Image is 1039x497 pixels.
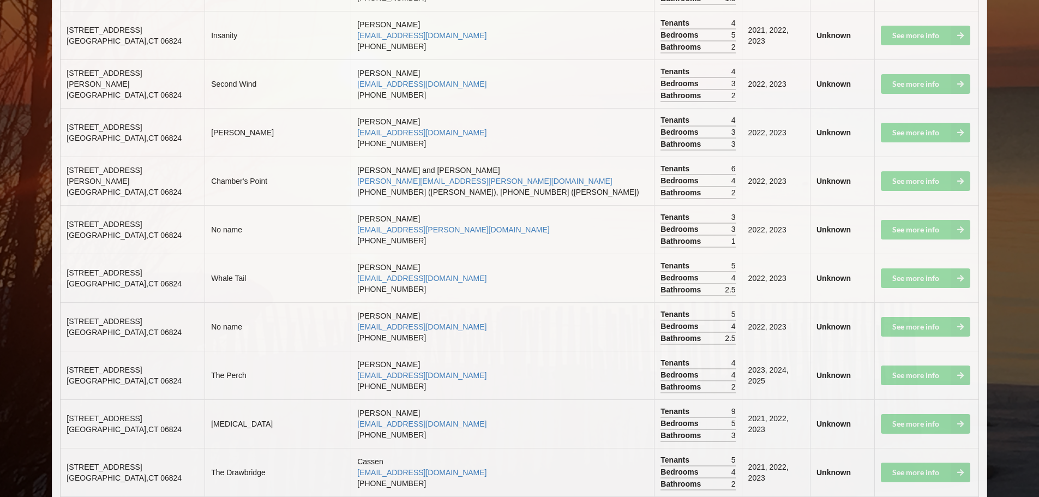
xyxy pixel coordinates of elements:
span: Bathrooms [660,90,704,101]
span: 3 [731,78,736,89]
span: 9 [731,406,736,417]
b: Unknown [816,128,851,137]
td: 2022, 2023 [742,108,810,157]
td: [PERSON_NAME] [PHONE_NUMBER] [351,254,654,302]
span: 4 [731,272,736,283]
span: [GEOGRAPHIC_DATA] , CT 06824 [67,37,182,45]
span: Bathrooms [660,187,704,198]
span: 3 [731,127,736,137]
span: 2 [731,478,736,489]
a: [EMAIL_ADDRESS][DOMAIN_NAME] [357,80,487,88]
span: 2.5 [725,333,735,344]
td: Second Wind [205,59,351,108]
a: [EMAIL_ADDRESS][DOMAIN_NAME] [357,128,487,137]
td: Whale Tail [205,254,351,302]
span: 4 [731,115,736,125]
td: 2022, 2023 [742,254,810,302]
span: [GEOGRAPHIC_DATA] , CT 06824 [67,376,182,385]
span: Bathrooms [660,478,704,489]
td: 2022, 2023 [742,59,810,108]
b: Unknown [816,420,851,428]
td: 2022, 2023 [742,302,810,351]
span: Bedrooms [660,127,701,137]
span: Tenants [660,260,692,271]
a: [EMAIL_ADDRESS][PERSON_NAME][DOMAIN_NAME] [357,225,549,234]
span: 3 [731,212,736,223]
span: Bedrooms [660,418,701,429]
span: 3 [731,139,736,149]
span: 2.5 [725,284,735,295]
span: 2 [731,381,736,392]
b: Unknown [816,322,851,331]
span: 2 [731,187,736,198]
span: Bathrooms [660,41,704,52]
span: Bathrooms [660,381,704,392]
span: Bathrooms [660,430,704,441]
span: [STREET_ADDRESS][PERSON_NAME] [67,69,142,88]
span: Bedrooms [660,175,701,186]
span: 2 [731,41,736,52]
td: 2021, 2022, 2023 [742,11,810,59]
span: Tenants [660,406,692,417]
a: [EMAIL_ADDRESS][DOMAIN_NAME] [357,274,487,283]
span: Tenants [660,66,692,77]
span: 4 [731,321,736,332]
span: [GEOGRAPHIC_DATA] , CT 06824 [67,425,182,434]
span: [STREET_ADDRESS][PERSON_NAME] [67,166,142,185]
td: [PERSON_NAME] [PHONE_NUMBER] [351,205,654,254]
span: Tenants [660,309,692,320]
td: Chamber's Point [205,157,351,205]
b: Unknown [816,468,851,477]
a: [EMAIL_ADDRESS][DOMAIN_NAME] [357,371,487,380]
span: 1 [731,236,736,247]
td: [PERSON_NAME] [PHONE_NUMBER] [351,399,654,448]
span: Tenants [660,115,692,125]
span: Bathrooms [660,333,704,344]
span: Bedrooms [660,466,701,477]
td: [PERSON_NAME] [205,108,351,157]
td: [PERSON_NAME] [PHONE_NUMBER] [351,302,654,351]
span: [GEOGRAPHIC_DATA] , CT 06824 [67,279,182,288]
span: Bedrooms [660,29,701,40]
span: 3 [731,224,736,235]
span: [STREET_ADDRESS] [67,26,142,34]
span: [STREET_ADDRESS] [67,268,142,277]
td: [PERSON_NAME] [PHONE_NUMBER] [351,59,654,108]
span: Bathrooms [660,284,704,295]
span: Bedrooms [660,321,701,332]
span: 5 [731,260,736,271]
span: 4 [731,17,736,28]
td: [PERSON_NAME] [PHONE_NUMBER] [351,351,654,399]
td: [PERSON_NAME] [PHONE_NUMBER] [351,11,654,59]
span: 5 [731,309,736,320]
b: Unknown [816,225,851,234]
span: Bedrooms [660,224,701,235]
a: [PERSON_NAME][EMAIL_ADDRESS][PERSON_NAME][DOMAIN_NAME] [357,177,612,185]
span: Bathrooms [660,236,704,247]
a: [EMAIL_ADDRESS][DOMAIN_NAME] [357,31,487,40]
span: Bedrooms [660,369,701,380]
td: 2022, 2023 [742,157,810,205]
span: Bathrooms [660,139,704,149]
span: [GEOGRAPHIC_DATA] , CT 06824 [67,134,182,142]
td: No name [205,205,351,254]
span: [STREET_ADDRESS] [67,463,142,471]
td: 2023, 2024, 2025 [742,351,810,399]
span: [STREET_ADDRESS] [67,366,142,374]
b: Unknown [816,31,851,40]
td: The Perch [205,351,351,399]
span: [STREET_ADDRESS] [67,220,142,229]
span: 3 [731,430,736,441]
b: Unknown [816,177,851,185]
span: 6 [731,163,736,174]
span: [GEOGRAPHIC_DATA] , CT 06824 [67,188,182,196]
span: 5 [731,454,736,465]
span: [GEOGRAPHIC_DATA] , CT 06824 [67,91,182,99]
span: [GEOGRAPHIC_DATA] , CT 06824 [67,328,182,337]
span: Tenants [660,163,692,174]
span: Bedrooms [660,78,701,89]
span: 2 [731,90,736,101]
span: Tenants [660,357,692,368]
span: [STREET_ADDRESS] [67,317,142,326]
td: 2022, 2023 [742,205,810,254]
